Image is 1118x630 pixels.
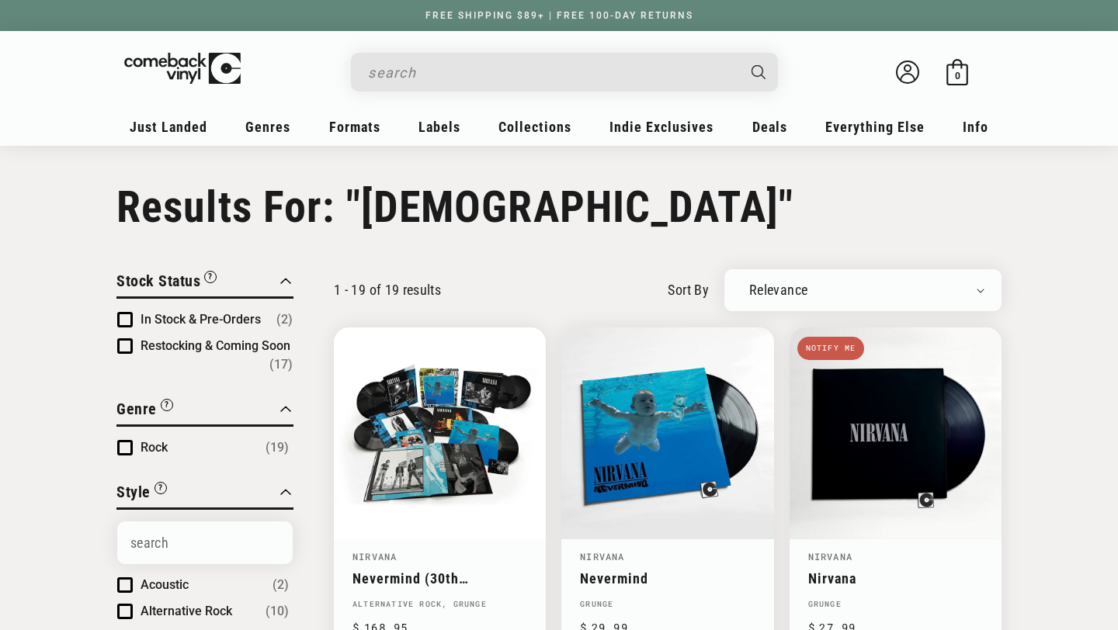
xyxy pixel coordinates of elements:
span: Alternative Rock [141,604,232,618]
a: FREE SHIPPING $89+ | FREE 100-DAY RETURNS [410,10,709,21]
span: Style [116,483,151,501]
span: Labels [418,119,460,135]
input: Search Options [117,521,293,564]
span: Indie Exclusives [609,119,714,135]
button: Search [738,53,780,92]
span: Deals [752,119,787,135]
span: Restocking & Coming Soon [141,338,290,353]
a: Nirvana [808,550,852,562]
input: search [368,57,736,88]
span: Everything Else [825,119,925,135]
button: Filter by Genre [116,397,173,424]
span: Genre [116,400,157,418]
a: Nirvana [352,550,397,562]
span: Rock [141,440,168,455]
a: Nirvana [808,570,983,587]
span: Acoustic [141,577,189,592]
span: Genres [245,119,290,135]
span: Formats [329,119,380,135]
div: Search [351,53,778,92]
span: 0 [955,70,960,81]
a: Nevermind (30th Anniversary Edition) [352,570,527,587]
p: 1 - 19 of 19 results [334,282,441,298]
button: Filter by Style [116,480,167,507]
span: Number of products: (2) [273,576,289,594]
span: Number of products: (17) [269,355,293,374]
span: Number of products: (10) [266,602,289,621]
span: Just Landed [130,119,207,135]
h1: Results For: "[DEMOGRAPHIC_DATA]" [116,182,1002,233]
span: Collections [498,119,571,135]
span: Number of products: (19) [266,438,289,457]
span: In Stock & Pre-Orders [141,312,261,327]
a: Nevermind [580,570,755,587]
a: Nirvana [580,550,624,562]
label: sort by [668,279,709,300]
span: Stock Status [116,272,200,290]
span: Info [963,119,988,135]
span: Number of products: (2) [276,310,293,329]
button: Filter by Stock Status [116,269,217,296]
